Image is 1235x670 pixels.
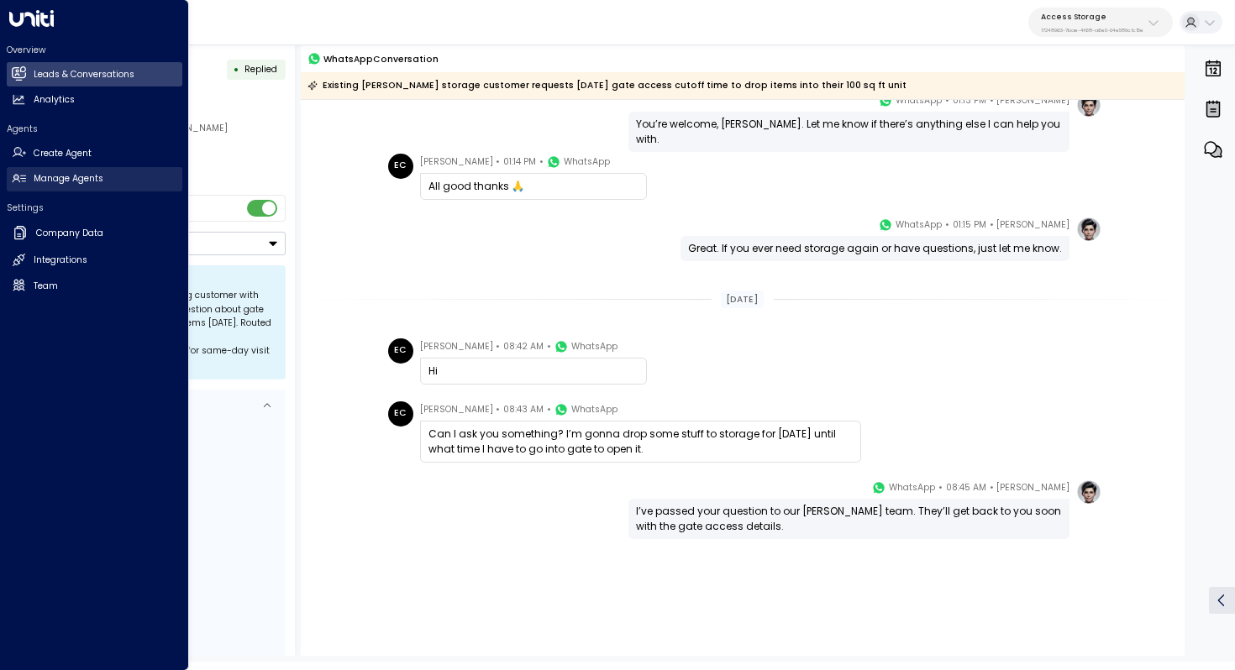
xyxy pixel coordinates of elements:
[1076,479,1101,505] img: profile-logo.png
[896,217,942,233] span: WhatsApp
[1076,217,1101,242] img: profile-logo.png
[547,338,551,355] span: •
[34,254,87,267] h2: Integrations
[1041,27,1143,34] p: 17248963-7bae-4f68-a6e0-04e589c1c15e
[636,504,1062,534] div: I’ve passed your question to our [PERSON_NAME] team. They’ll get back to you soon with the gate a...
[7,202,182,214] h2: Settings
[34,68,134,81] h2: Leads & Conversations
[7,274,182,298] a: Team
[34,93,75,107] h2: Analytics
[7,220,182,247] a: Company Data
[564,154,610,170] span: WhatsApp
[7,167,182,191] a: Manage Agents
[721,291,764,309] div: [DATE]
[388,338,413,364] div: EC
[7,44,182,56] h2: Overview
[323,52,439,66] span: WhatsApp Conversation
[34,280,58,293] h2: Team
[1028,8,1173,37] button: Access Storage17248963-7bae-4f68-a6e0-04e589c1c15e
[388,154,413,179] div: EC
[688,241,1062,256] div: Great. If you ever need storage again or have questions, just let me know.
[496,401,500,418] span: •
[889,479,935,496] span: WhatsApp
[36,227,103,240] h2: Company Data
[420,338,493,355] span: [PERSON_NAME]
[953,217,986,233] span: 01:15 PM
[990,479,994,496] span: •
[636,117,1062,147] div: You’re welcome, [PERSON_NAME]. Let me know if there’s anything else I can help you with.
[7,123,182,135] h2: Agents
[34,172,103,186] h2: Manage Agents
[34,147,92,160] h2: Create Agent
[234,58,239,81] div: •
[896,92,942,109] span: WhatsApp
[945,217,949,233] span: •
[428,179,639,194] div: All good thanks 🙏
[996,479,1069,496] span: [PERSON_NAME]
[420,154,493,170] span: [PERSON_NAME]
[503,154,536,170] span: 01:14 PM
[547,401,551,418] span: •
[244,63,277,76] span: Replied
[428,427,853,457] div: Can I ask you something? I’m gonna drop some stuff to storage for [DATE] until what time I have t...
[1041,12,1143,22] p: Access Storage
[7,249,182,273] a: Integrations
[7,62,182,86] a: Leads & Conversations
[946,479,986,496] span: 08:45 AM
[990,92,994,109] span: •
[420,401,493,418] span: [PERSON_NAME]
[388,401,413,427] div: EC
[996,217,1069,233] span: [PERSON_NAME]
[1076,92,1101,118] img: profile-logo.png
[7,141,182,165] a: Create Agent
[496,154,500,170] span: •
[496,338,500,355] span: •
[938,479,943,496] span: •
[503,401,544,418] span: 08:43 AM
[990,217,994,233] span: •
[996,92,1069,109] span: [PERSON_NAME]
[571,338,617,355] span: WhatsApp
[539,154,544,170] span: •
[7,88,182,113] a: Analytics
[428,364,639,379] div: Hi
[571,401,617,418] span: WhatsApp
[503,338,544,355] span: 08:42 AM
[307,77,907,94] div: Existing [PERSON_NAME] storage customer requests [DATE] gate access cutoff time to drop items int...
[945,92,949,109] span: •
[953,92,986,109] span: 01:13 PM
